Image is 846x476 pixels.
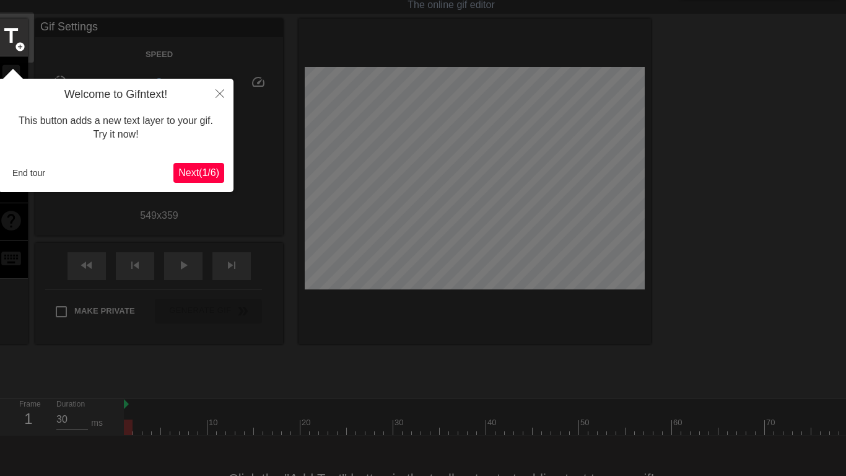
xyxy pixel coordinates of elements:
[7,88,224,102] h4: Welcome to Gifntext!
[206,79,233,107] button: Close
[178,167,219,178] span: Next ( 1 / 6 )
[173,163,224,183] button: Next
[7,102,224,154] div: This button adds a new text layer to your gif. Try it now!
[7,164,50,182] button: End tour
